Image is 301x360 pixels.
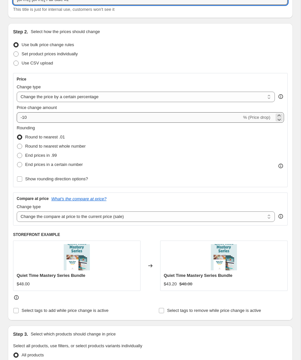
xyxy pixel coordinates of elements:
[17,77,26,82] h3: Price
[13,232,288,237] h6: STOREFRONT EXAMPLE
[25,135,65,139] span: Round to nearest .01
[164,281,177,287] div: $43.20
[22,42,74,47] span: Use bulk price change rules
[167,308,261,313] span: Select tags to remove while price change is active
[22,61,53,65] span: Use CSV upload
[277,213,284,220] div: help
[179,281,192,287] strike: $48.00
[17,281,30,287] div: $48.00
[25,176,88,181] span: Show rounding direction options?
[31,331,116,337] p: Select which products should change in price
[17,84,41,89] span: Change type
[13,7,114,12] span: This title is just for internal use, customers won't see it
[17,125,35,130] span: Rounding
[17,204,41,209] span: Change type
[13,331,28,337] h2: Step 3.
[51,196,107,201] button: What's the compare at price?
[25,144,86,149] span: Round to nearest whole number
[25,162,83,167] span: End prices in a certain number
[31,28,100,35] p: Select how the prices should change
[164,273,232,278] span: Quiet Time Mastery Series Bundle
[17,105,57,110] span: Price change amount
[17,112,242,123] input: -15
[243,115,270,120] span: % (Price drop)
[13,28,28,35] h2: Step 2.
[25,153,57,158] span: End prices in .99
[17,273,85,278] span: Quiet Time Mastery Series Bundle
[64,244,90,270] img: ValentinesDayCountdown_3135f9c8-09cb-43fd-8c1b-f66c15c61c0d_80x.png
[22,308,109,313] span: Select tags to add while price change is active
[22,51,78,56] span: Set product prices individually
[22,352,44,357] span: All products
[211,244,237,270] img: ValentinesDayCountdown_3135f9c8-09cb-43fd-8c1b-f66c15c61c0d_80x.png
[17,196,49,201] h3: Compare at price
[13,343,142,348] span: Select all products, use filters, or select products variants individually
[277,93,284,100] div: help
